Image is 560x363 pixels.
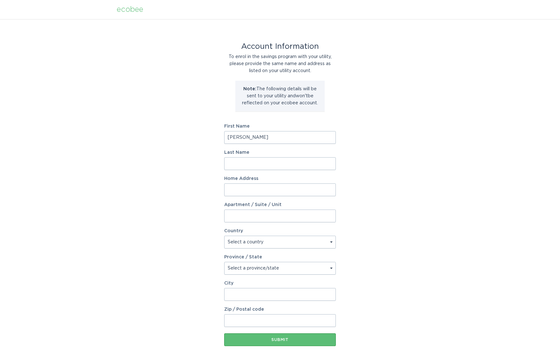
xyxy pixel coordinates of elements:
div: Submit [227,338,333,342]
strong: Note: [243,87,256,91]
label: Apartment / Suite / Unit [224,203,336,207]
label: City [224,281,336,285]
label: Home Address [224,176,336,181]
label: Last Name [224,150,336,155]
label: Zip / Postal code [224,307,336,312]
label: Country [224,229,243,233]
div: To enrol in the savings program with your utility, please provide the same name and address as li... [224,53,336,74]
label: First Name [224,124,336,129]
div: Account Information [224,43,336,50]
div: ecobee [117,6,143,13]
button: Submit [224,333,336,346]
p: The following details will be sent to your utility and won't be reflected on your ecobee account. [240,85,320,107]
label: Province / State [224,255,262,259]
